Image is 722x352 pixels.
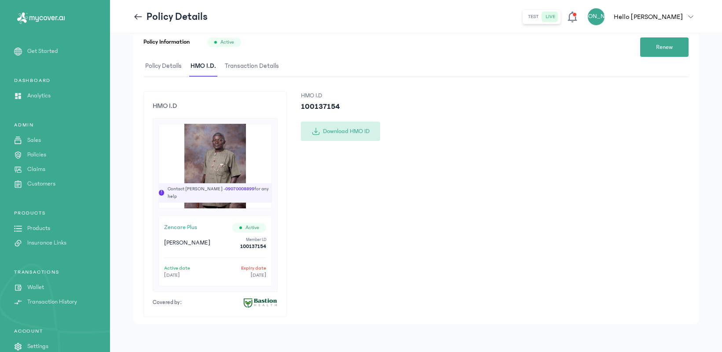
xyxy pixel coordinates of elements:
span: HMO I.D. [189,56,218,77]
p: Active date [164,265,190,272]
h1: Policy Information [143,37,190,47]
p: Settings [27,342,48,351]
p: HMO I.D [301,91,380,100]
p: Policy Details [147,10,208,24]
button: live [542,11,559,22]
span: Active [246,224,259,231]
img: user id image [159,124,271,208]
p: Sales [27,136,41,145]
button: HMO I.D. [189,56,223,77]
p: [DATE] [164,272,190,279]
span: Transaction Details [223,56,281,77]
button: Policy Details [143,56,189,77]
span: ! [159,190,164,196]
button: Download HMO ID [301,122,380,141]
p: [PERSON_NAME] [164,238,210,248]
p: Products [27,224,50,233]
p: Transaction History [27,297,77,307]
p: Claims [27,165,45,174]
p: 100137154 [301,100,380,113]
img: bastion [243,297,278,308]
p: [DATE] [241,272,266,279]
span: 09070008899 [225,186,254,192]
p: Customers [27,179,55,189]
span: Active [220,39,234,46]
p: Expiry date [241,265,266,272]
button: [PERSON_NAME]Hello [PERSON_NAME] [587,8,699,26]
p: Policies [27,150,46,159]
div: [PERSON_NAME] [587,8,605,26]
p: HMO I.D [153,100,278,111]
p: Analytics [27,91,51,100]
p: Member I.D [240,236,266,243]
p: Wallet [27,283,44,292]
span: Policy Details [143,56,183,77]
p: 100137154 [240,243,266,250]
button: test [524,11,542,22]
p: Insurance Links [27,238,66,248]
span: Renew [656,43,673,52]
button: Renew [640,37,689,57]
p: Contact [PERSON_NAME] - for any help [168,185,271,200]
button: Transaction Details [223,56,286,77]
p: Covered by: [153,298,182,307]
p: Hello [PERSON_NAME] [614,11,683,22]
p: zencare plus [164,223,197,233]
p: Get Started [27,47,58,56]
